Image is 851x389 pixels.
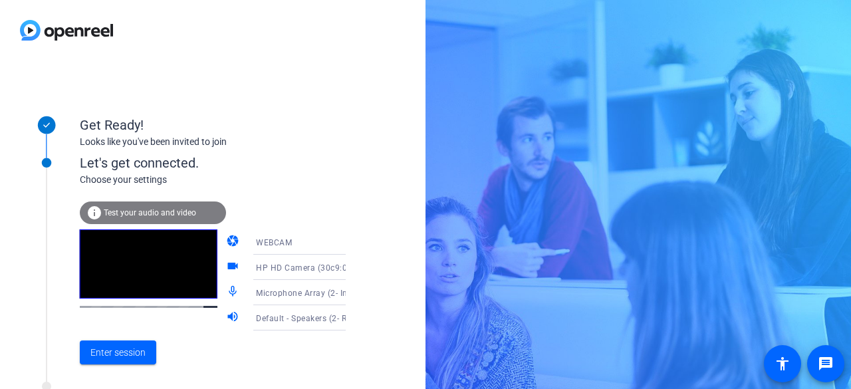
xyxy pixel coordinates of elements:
[80,173,373,187] div: Choose your settings
[90,346,146,360] span: Enter session
[775,356,790,372] mat-icon: accessibility
[86,205,102,221] mat-icon: info
[80,115,346,135] div: Get Ready!
[226,259,242,275] mat-icon: videocam
[80,153,373,173] div: Let's get connected.
[226,234,242,250] mat-icon: camera
[256,262,365,273] span: HP HD Camera (30c9:0044)
[80,135,346,149] div: Looks like you've been invited to join
[80,340,156,364] button: Enter session
[226,285,242,301] mat-icon: mic_none
[104,208,196,217] span: Test your audio and video
[256,287,560,298] span: Microphone Array (2- Intel® Smart Sound Technology for Digital Microphones)
[256,238,292,247] span: WEBCAM
[818,356,834,372] mat-icon: message
[256,313,409,323] span: Default - Speakers (2- Realtek(R) Audio)
[226,310,242,326] mat-icon: volume_up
